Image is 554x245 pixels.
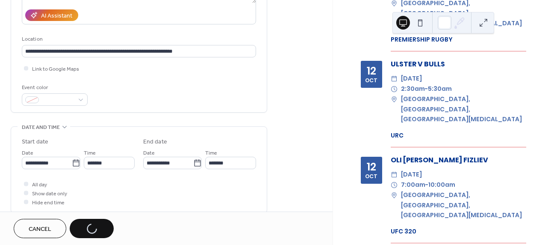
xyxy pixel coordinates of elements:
span: 7:00am [401,180,425,190]
span: Time [84,149,96,158]
div: Oct [365,78,377,84]
div: AI Assistant [41,12,72,21]
div: Start date [22,137,48,146]
div: ​ [391,74,398,84]
div: ​ [391,190,398,200]
span: Time [205,149,217,158]
span: - [425,180,428,190]
button: AI Assistant [25,9,78,21]
div: ​ [391,84,398,94]
span: Cancel [29,225,51,234]
div: Event color [22,83,86,92]
div: 12 [367,66,376,76]
div: End date [143,137,167,146]
div: ​ [391,170,398,180]
span: Hide end time [32,198,65,207]
div: Location [22,35,254,44]
span: Date [22,149,33,158]
span: [GEOGRAPHIC_DATA], [GEOGRAPHIC_DATA], [GEOGRAPHIC_DATA][MEDICAL_DATA] [401,94,526,125]
div: Oct [365,174,377,179]
span: Date [143,149,155,158]
span: [GEOGRAPHIC_DATA], [GEOGRAPHIC_DATA], [GEOGRAPHIC_DATA][MEDICAL_DATA] [401,190,526,221]
div: ​ [391,180,398,190]
div: ​ [391,94,398,105]
div: 12 [367,161,376,172]
div: ULSTER V BULLS [391,59,526,69]
span: All day [32,180,47,189]
div: PREMIERSHIP RUGBY [391,35,526,44]
div: OLI [PERSON_NAME] FIZLIEV [391,155,526,165]
span: [DATE] [401,170,422,180]
div: UFC 320 [391,227,526,236]
span: Date and time [22,123,60,132]
span: 5:30am [428,84,452,94]
span: Link to Google Maps [32,65,79,74]
div: URC [391,131,526,140]
span: 10:00am [428,180,455,190]
span: - [425,84,428,94]
span: [DATE] [401,74,422,84]
button: Cancel [14,219,66,238]
span: Show date only [32,189,67,198]
span: 2:30am [401,84,425,94]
